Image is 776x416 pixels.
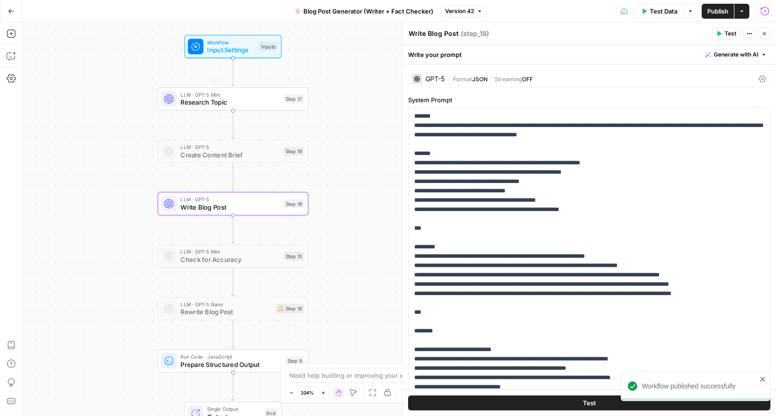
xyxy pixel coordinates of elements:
span: LLM · GPT-5 Mini [180,91,280,99]
div: Step 9 [286,357,304,366]
span: Publish [707,7,728,16]
div: Step 15 [284,252,304,261]
g: Edge from step_18 to step_15 [231,215,234,243]
span: OFF [522,76,533,83]
div: Write your prompt [402,45,776,64]
span: LLM · GPT-5 Nano [180,300,272,308]
div: WorkflowInput SettingsInputs [158,35,308,58]
span: 104% [301,389,314,396]
span: Generate with AI [714,50,758,59]
span: Rewrite Blog Post [180,307,272,317]
span: JSON [472,76,488,83]
div: LLM · GPT-5Create Content BriefStep 19 [158,140,308,163]
span: Check for Accuracy [180,254,280,264]
span: Single Output [207,405,260,413]
div: Run Code · JavaScriptPrepare Structured OutputStep 9 [158,349,308,373]
button: Test [408,395,770,410]
span: Prepare Structured Output [180,360,281,369]
g: Edge from start to step_17 [231,58,234,86]
g: Edge from step_19 to step_18 [231,163,234,191]
span: LLM · GPT-5 [180,196,280,204]
span: Test [583,398,596,408]
textarea: Write Blog Post [409,29,459,38]
div: LLM · GPT-5 MiniCheck for AccuracyStep 15 [158,245,308,268]
span: Test Data [650,7,677,16]
span: Run Code · JavaScript [180,353,281,360]
button: Test Data [635,4,683,19]
span: Research Topic [180,98,280,107]
button: Publish [702,4,734,19]
span: Write Blog Post [180,202,280,212]
button: Version 42 [441,5,487,17]
span: Input Settings [207,45,255,55]
span: Create Content Brief [180,150,280,160]
span: ( step_18 ) [461,29,489,38]
button: Blog Post Generator (Writer + Fact Checker) [289,4,439,19]
span: LLM · GPT-5 [180,143,280,151]
div: LLM · GPT-5 NanoRewrite Blog PostStep 16 [158,297,308,320]
div: Step 17 [284,95,304,104]
button: close [760,375,766,383]
label: System Prompt [408,95,770,105]
span: Workflow [207,38,255,46]
span: LLM · GPT-5 Mini [180,248,280,256]
span: Format [453,76,472,83]
div: GPT-5 [425,76,445,82]
g: Edge from step_15 to step_16 [231,268,234,296]
span: | [488,74,495,83]
button: Test [712,28,740,40]
div: Step 18 [284,199,304,208]
div: LLM · GPT-5Write Blog PostStep 18 [158,192,308,215]
div: Inputs [259,42,277,51]
div: LLM · GPT-5 MiniResearch TopicStep 17Test [158,87,308,111]
g: Edge from step_16 to step_9 [231,320,234,348]
div: Step 16 [276,303,304,313]
span: Streaming [495,76,522,83]
span: | [448,74,453,83]
div: Workflow published successfully [642,381,757,391]
g: Edge from step_9 to end [231,373,234,401]
div: Step 19 [284,147,304,156]
span: Version 42 [445,7,474,15]
span: Blog Post Generator (Writer + Fact Checker) [303,7,433,16]
span: Test [725,29,736,38]
button: Generate with AI [702,49,770,61]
